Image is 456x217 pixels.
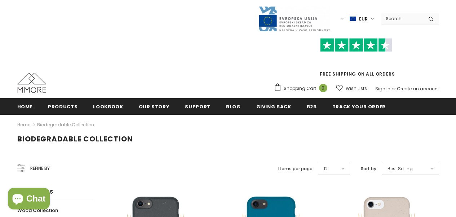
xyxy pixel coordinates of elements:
[17,103,33,110] span: Home
[185,98,211,114] a: support
[274,83,331,94] a: Shopping Cart 0
[256,98,291,114] a: Giving back
[388,165,413,172] span: Best Selling
[320,38,392,52] img: Trust Pilot Stars
[48,103,78,110] span: Products
[324,165,328,172] span: 12
[307,98,317,114] a: B2B
[37,122,94,128] a: Biodegradable Collection
[6,188,52,211] inbox-online-store-chat: Shopify online store chat
[336,82,367,95] a: Wish Lists
[139,103,170,110] span: Our Story
[397,86,439,92] a: Create an account
[274,52,439,71] iframe: Customer reviews powered by Trustpilot
[226,98,241,114] a: Blog
[381,13,423,24] input: Search Site
[17,98,33,114] a: Home
[185,103,211,110] span: support
[361,165,376,172] label: Sort by
[258,6,330,32] img: Javni Razpis
[346,85,367,92] span: Wish Lists
[93,98,123,114] a: Lookbook
[17,134,133,144] span: Biodegradable Collection
[17,73,46,93] img: MMORE Cases
[17,121,30,129] a: Home
[319,84,327,92] span: 0
[258,15,330,22] a: Javni Razpis
[284,85,316,92] span: Shopping Cart
[332,103,386,110] span: Track your order
[256,103,291,110] span: Giving back
[30,164,50,172] span: Refine by
[278,165,313,172] label: Items per page
[93,103,123,110] span: Lookbook
[226,103,241,110] span: Blog
[332,98,386,114] a: Track your order
[391,86,396,92] span: or
[274,41,439,77] span: FREE SHIPPING ON ALL ORDERS
[359,15,368,23] span: EUR
[48,98,78,114] a: Products
[139,98,170,114] a: Our Story
[375,86,390,92] a: Sign In
[307,103,317,110] span: B2B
